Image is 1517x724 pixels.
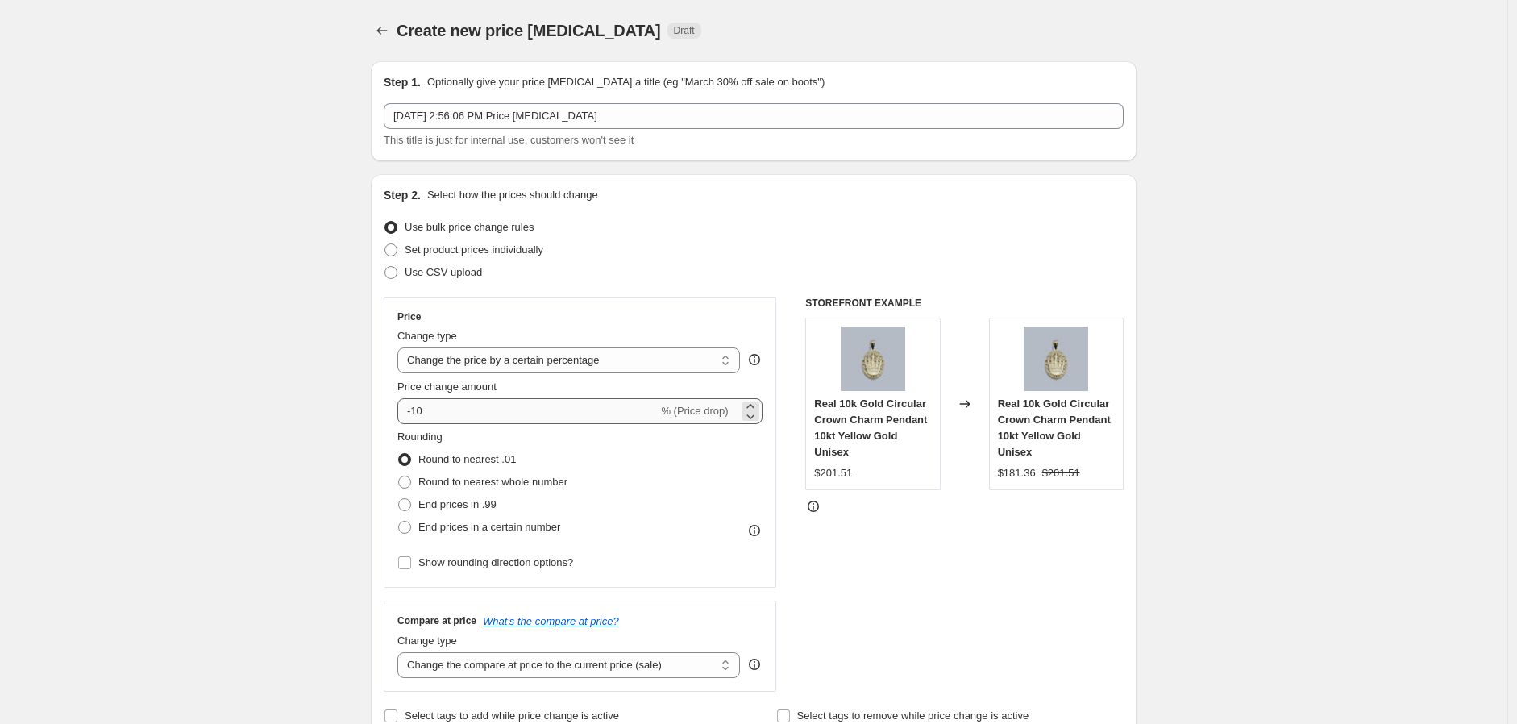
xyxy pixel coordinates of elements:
span: Change type [397,635,457,647]
span: Real 10k Gold Circular Crown Charm Pendant 10kt Yellow Gold Unisex [998,397,1111,458]
div: $181.36 [998,465,1036,481]
span: Round to nearest .01 [418,453,516,465]
input: -15 [397,398,658,424]
span: Create new price [MEDICAL_DATA] [397,22,661,40]
span: Select tags to remove while price change is active [797,709,1029,722]
span: Rounding [397,431,443,443]
h3: Price [397,310,421,323]
h3: Compare at price [397,614,476,627]
span: Set product prices individually [405,243,543,256]
span: This title is just for internal use, customers won't see it [384,134,634,146]
div: help [746,352,763,368]
div: help [746,656,763,672]
span: Real 10k Gold Circular Crown Charm Pendant 10kt Yellow Gold Unisex [814,397,927,458]
img: 57_90a11472-d8f7-4ef0-8139-eed8bbc1fb9b_80x.jpg [841,327,905,391]
button: What's the compare at price? [483,615,619,627]
span: Price change amount [397,381,497,393]
p: Select how the prices should change [427,187,598,203]
strike: $201.51 [1042,465,1080,481]
button: Price change jobs [371,19,393,42]
h2: Step 2. [384,187,421,203]
span: % (Price drop) [661,405,728,417]
p: Optionally give your price [MEDICAL_DATA] a title (eg "March 30% off sale on boots") [427,74,825,90]
img: 57_90a11472-d8f7-4ef0-8139-eed8bbc1fb9b_80x.jpg [1024,327,1088,391]
span: Change type [397,330,457,342]
span: Show rounding direction options? [418,556,573,568]
span: End prices in .99 [418,498,497,510]
span: End prices in a certain number [418,521,560,533]
h2: Step 1. [384,74,421,90]
span: Round to nearest whole number [418,476,567,488]
span: Select tags to add while price change is active [405,709,619,722]
span: Use CSV upload [405,266,482,278]
span: Use bulk price change rules [405,221,534,233]
span: Draft [674,24,695,37]
h6: STOREFRONT EXAMPLE [805,297,1124,310]
div: $201.51 [814,465,852,481]
input: 30% off holiday sale [384,103,1124,129]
